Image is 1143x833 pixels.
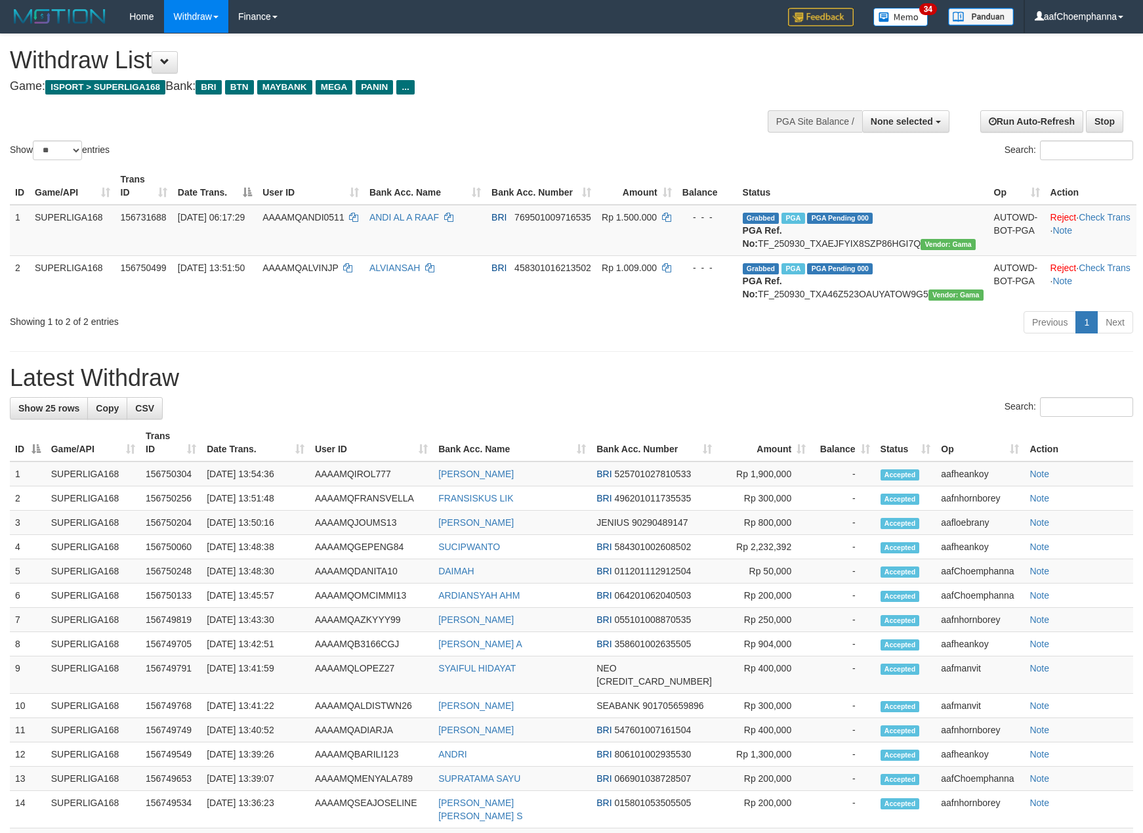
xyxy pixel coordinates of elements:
a: Note [1029,700,1049,711]
td: - [811,486,875,511]
span: Copy 011201112912504 to clipboard [614,566,691,576]
td: 1 [10,205,30,256]
span: Accepted [881,798,920,809]
a: Note [1029,542,1049,552]
a: Note [1029,773,1049,784]
td: [DATE] 13:36:23 [201,791,310,828]
td: Rp 50,000 [717,559,811,584]
span: BRI [596,542,612,552]
td: 156749705 [140,632,201,656]
td: AAAAMQALDISTWN26 [310,694,433,718]
td: TF_250930_TXAEJFYIX8SZP86HGI7Q [738,205,989,256]
span: MEGA [316,80,353,95]
td: SUPERLIGA168 [46,511,140,535]
td: - [811,742,875,767]
td: AUTOWD-BOT-PGA [989,255,1045,306]
td: 156750248 [140,559,201,584]
th: Action [1024,424,1133,461]
span: BRI [596,773,612,784]
span: Accepted [881,566,920,578]
td: [DATE] 13:39:26 [201,742,310,767]
td: AAAAMQAZKYYY99 [310,608,433,632]
span: Grabbed [743,263,779,274]
b: PGA Ref. No: [743,276,782,299]
a: Reject [1050,212,1077,223]
td: SUPERLIGA168 [46,535,140,559]
span: BRI [596,469,612,479]
a: Check Trans [1079,263,1131,273]
td: [DATE] 13:45:57 [201,584,310,608]
a: Note [1029,517,1049,528]
span: BRI [596,590,612,601]
td: SUPERLIGA168 [46,632,140,656]
td: 2 [10,255,30,306]
td: AAAAMQSEAJOSELINE [310,791,433,828]
td: Rp 200,000 [717,767,811,791]
td: SUPERLIGA168 [30,205,115,256]
a: Previous [1024,311,1076,333]
a: CSV [127,397,163,419]
td: aafloebrany [936,511,1024,535]
td: 7 [10,608,46,632]
td: 156749749 [140,718,201,742]
div: Showing 1 to 2 of 2 entries [10,310,467,328]
td: AAAAMQMENYALA789 [310,767,433,791]
span: JENIUS [596,517,629,528]
span: Accepted [881,615,920,626]
td: - [811,791,875,828]
span: 156731688 [121,212,167,223]
td: 156750060 [140,535,201,559]
td: aafheankoy [936,461,1024,486]
span: Accepted [881,591,920,602]
span: Grabbed [743,213,779,224]
a: [PERSON_NAME] A [438,639,522,649]
a: Note [1029,614,1049,625]
span: ISPORT > SUPERLIGA168 [45,80,165,95]
td: - [811,559,875,584]
a: SYAIFUL HIDAYAT [438,663,516,673]
td: AAAAMQIROL777 [310,461,433,486]
td: - [811,718,875,742]
a: DAIMAH [438,566,474,576]
td: 13 [10,767,46,791]
td: [DATE] 13:39:07 [201,767,310,791]
span: Copy 5859459223534313 to clipboard [596,676,712,687]
a: Note [1029,493,1049,503]
td: - [811,535,875,559]
td: 1 [10,461,46,486]
span: Copy [96,403,119,414]
td: 156749819 [140,608,201,632]
span: BRI [491,263,507,273]
td: aafheankoy [936,742,1024,767]
span: Accepted [881,542,920,553]
td: aafChoemphanna [936,559,1024,584]
td: AAAAMQOMCIMMI13 [310,584,433,608]
label: Search: [1005,140,1133,160]
a: Note [1029,749,1049,759]
span: SEABANK [596,700,640,711]
a: 1 [1075,311,1098,333]
img: Button%20Memo.svg [873,8,928,26]
span: Accepted [881,750,920,761]
span: [DATE] 13:51:50 [178,263,245,273]
td: SUPERLIGA168 [46,767,140,791]
div: - - - [682,261,732,274]
td: TF_250930_TXA46Z523OAUYATOW9G5 [738,255,989,306]
a: Note [1052,276,1072,286]
div: - - - [682,211,732,224]
span: Copy 358601002635505 to clipboard [614,639,691,649]
th: Status: activate to sort column ascending [875,424,936,461]
span: PGA Pending [807,263,873,274]
td: Rp 250,000 [717,608,811,632]
td: 9 [10,656,46,694]
span: BRI [596,493,612,503]
td: - [811,656,875,694]
span: 156750499 [121,263,167,273]
td: SUPERLIGA168 [46,694,140,718]
td: [DATE] 13:42:51 [201,632,310,656]
a: Check Trans [1079,212,1131,223]
td: 156749653 [140,767,201,791]
td: 6 [10,584,46,608]
td: AAAAMQJOUMS13 [310,511,433,535]
th: Amount: activate to sort column ascending [596,167,677,205]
